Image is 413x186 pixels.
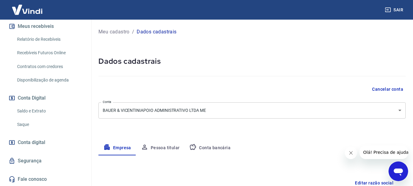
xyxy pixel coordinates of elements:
[384,4,406,16] button: Sair
[98,141,136,155] button: Empresa
[132,28,134,36] p: /
[18,138,45,147] span: Conta digital
[98,102,406,119] div: BAUER & VICENTINIAPOIO ADMINISTRATIVO LTDA ME
[98,28,130,36] a: Meu cadastro
[7,20,84,33] button: Meus recebíveis
[4,4,51,9] span: Olá! Precisa de ajuda?
[7,154,84,168] a: Segurança
[345,147,357,159] iframe: Fechar mensagem
[15,60,84,73] a: Contratos com credores
[370,84,406,95] button: Cancelar conta
[15,74,84,86] a: Disponibilização de agenda
[7,173,84,186] a: Fale conosco
[15,33,84,46] a: Relatório de Recebíveis
[98,56,406,66] h5: Dados cadastrais
[136,141,185,155] button: Pessoa titular
[7,0,47,19] img: Vindi
[7,136,84,149] a: Conta digital
[15,118,84,131] a: Saque
[15,47,84,59] a: Recebíveis Futuros Online
[184,141,235,155] button: Conta bancária
[389,161,408,181] iframe: Botão para abrir a janela de mensagens
[360,146,408,159] iframe: Mensagem da empresa
[103,100,111,104] label: Conta
[15,105,84,117] a: Saldo e Extrato
[7,91,84,105] button: Conta Digital
[137,28,176,36] p: Dados cadastrais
